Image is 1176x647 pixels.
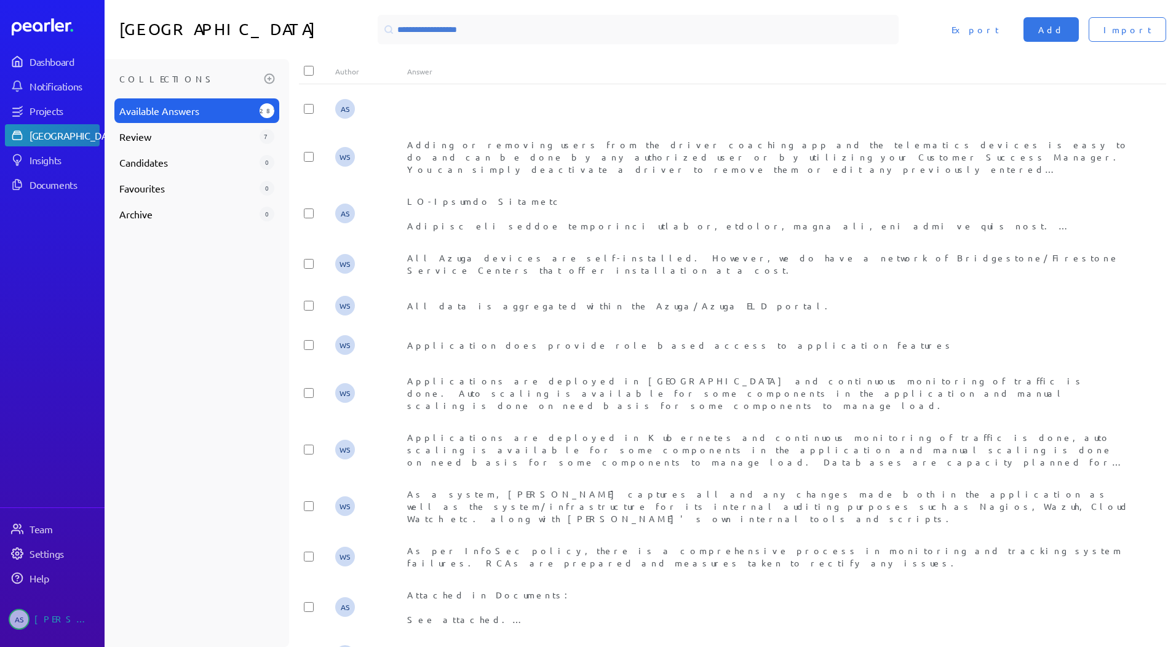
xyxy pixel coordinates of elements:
span: Candidates [119,155,255,170]
a: Documents [5,173,100,196]
span: Wesley Simpson [335,383,355,403]
div: Documents [30,178,98,191]
div: Team [30,523,98,535]
h1: [GEOGRAPHIC_DATA] [119,15,373,44]
div: Adding or removing users from the driver coaching app and the telematics devices is easy to do an... [407,138,1130,175]
div: Application does provide role based access to application features [407,339,1130,351]
a: AS[PERSON_NAME] [5,604,100,635]
a: [GEOGRAPHIC_DATA] [5,124,100,146]
div: Attached in Documents: See attached. Please remember, do not send the word doc to the customer. P... [407,589,1130,625]
span: Wesley Simpson [335,254,355,274]
span: Import [1103,23,1151,36]
div: All data is aggregated within the Azuga/Azuga ELD portal. [407,300,1130,312]
a: Team [5,518,100,540]
div: LO-Ipsumdo Sitametc Adipisc eli seddoe temporinci utlabor, etdolor, magna ali, eni admi ve quis n... [407,195,1130,232]
div: 0 [260,207,274,221]
span: Wesley Simpson [335,547,355,566]
span: Archive [119,207,255,221]
h3: Collections [119,69,260,89]
div: 0 [260,155,274,170]
span: Audrie Stefanini [335,99,355,119]
span: Audrie Stefanini [335,597,355,617]
a: Dashboard [12,18,100,36]
span: Add [1038,23,1064,36]
div: Dashboard [30,55,98,68]
div: Answer [407,66,1130,76]
a: Help [5,567,100,589]
div: Insights [30,154,98,166]
span: Wesley Simpson [335,335,355,355]
span: Review [119,129,255,144]
a: Notifications [5,75,100,97]
span: Audrie Stefanini [335,204,355,223]
span: Wesley Simpson [335,296,355,316]
div: [PERSON_NAME] [34,609,96,630]
button: Add [1023,17,1079,42]
div: Notifications [30,80,98,92]
span: Favourites [119,181,255,196]
button: Export [937,17,1014,42]
div: As per InfoSec policy, there is a comprehensive process in monitoring and tracking system failure... [407,544,1130,569]
span: Available Answers [119,103,255,118]
div: 7 [260,129,274,144]
a: Projects [5,100,100,122]
span: Wesley Simpson [335,147,355,167]
div: Settings [30,547,98,560]
div: All Azuga devices are self-installed. However, we do have a network of Bridgestone/Firestone Serv... [407,252,1130,276]
div: Applications are deployed in Kubernetes and continuous monitoring of traffic is done, auto scalin... [407,431,1130,468]
div: Projects [30,105,98,117]
div: Author [335,66,407,76]
div: 287 [260,103,274,118]
button: Import [1089,17,1166,42]
div: Help [30,572,98,584]
div: 0 [260,181,274,196]
span: Wesley Simpson [335,440,355,459]
span: Wesley Simpson [335,496,355,516]
div: As a system, [PERSON_NAME] captures all and any changes made both in the application as well as t... [407,488,1130,525]
a: Insights [5,149,100,171]
span: Export [952,23,999,36]
a: Dashboard [5,50,100,73]
a: Settings [5,542,100,565]
div: [GEOGRAPHIC_DATA] [30,129,121,141]
div: Applications are deployed in [GEOGRAPHIC_DATA] and continuous monitoring of traffic is done. Auto... [407,375,1130,411]
span: Audrie Stefanini [9,609,30,630]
